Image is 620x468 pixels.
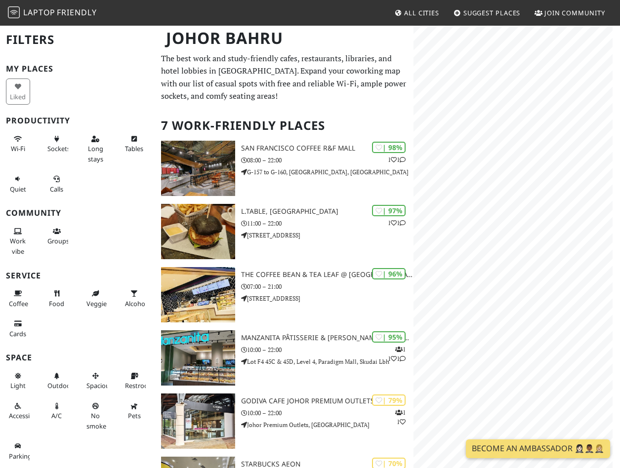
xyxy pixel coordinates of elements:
button: Tables [122,131,146,157]
button: Parking [6,438,30,464]
span: Video/audio calls [50,185,63,194]
img: L.table, Taman Pelangi [161,204,235,259]
div: | 96% [372,268,406,279]
p: 1 1 [388,155,406,164]
p: [STREET_ADDRESS] [241,231,413,240]
button: Veggie [83,285,108,312]
span: Friendly [57,7,96,18]
button: Quiet [6,171,30,197]
button: A/C [44,398,69,424]
span: Long stays [88,144,103,163]
button: Sockets [44,131,69,157]
h3: My Places [6,64,149,74]
span: Restroom [125,381,154,390]
p: Johor Premium Outlets, [GEOGRAPHIC_DATA] [241,420,413,429]
h3: The Coffee Bean & Tea Leaf @ [GEOGRAPHIC_DATA] [241,271,413,279]
span: Quiet [10,185,26,194]
button: Spacious [83,368,108,394]
p: 1 1 [388,218,406,228]
p: 11:00 – 22:00 [241,219,413,228]
span: Alcohol [125,299,147,308]
a: Godiva Cafe Johor Premium Outlets | 79% 11 Godiva Cafe Johor Premium Outlets 10:00 – 22:00 Johor ... [155,393,413,449]
a: San Francisco Coffee R&F Mall | 98% 11 San Francisco Coffee R&F Mall 08:00 – 22:00 G-157 to G-160... [155,141,413,196]
a: Become an Ambassador 🤵🏻‍♀️🤵🏾‍♂️🤵🏼‍♀️ [466,439,610,458]
h2: Filters [6,25,149,55]
span: Smoke free [86,411,106,430]
a: LaptopFriendly LaptopFriendly [8,4,97,22]
span: People working [10,236,26,255]
h3: Manzanita Pâtisserie & [PERSON_NAME] @ Paradigm Mall JB [241,334,413,342]
button: No smoke [83,398,108,434]
p: Lot F4 45C & 45D, Level 4, Paradigm Mall, Skudai Lbh [241,357,413,366]
button: Coffee [6,285,30,312]
span: All Cities [404,8,439,17]
p: 1 1 [395,408,406,427]
img: San Francisco Coffee R&F Mall [161,141,235,196]
div: | 98% [372,142,406,153]
span: Stable Wi-Fi [11,144,25,153]
button: Outdoor [44,368,69,394]
p: 10:00 – 22:00 [241,408,413,418]
span: Parking [9,452,32,461]
p: 07:00 – 21:00 [241,282,413,291]
button: Pets [122,398,146,424]
div: | 95% [372,331,406,343]
div: | 79% [372,394,406,406]
span: Food [49,299,64,308]
h3: Space [6,353,149,362]
p: The best work and study-friendly cafes, restaurants, libraries, and hotel lobbies in [GEOGRAPHIC_... [161,52,408,103]
div: | 97% [372,205,406,216]
button: Long stays [83,131,108,167]
span: Credit cards [9,329,26,338]
a: All Cities [390,4,443,22]
span: Join Community [544,8,605,17]
p: G-157 to G-160, [GEOGRAPHIC_DATA], [GEOGRAPHIC_DATA] [241,167,413,177]
button: Restroom [122,368,146,394]
p: 08:00 – 22:00 [241,156,413,165]
h2: 7 Work-Friendly Places [161,111,408,141]
button: Light [6,368,30,394]
p: [STREET_ADDRESS] [241,294,413,303]
h3: Productivity [6,116,149,125]
span: Air conditioned [51,411,62,420]
span: Veggie [86,299,107,308]
button: Wi-Fi [6,131,30,157]
a: Manzanita Pâtisserie & Boulangerie @ Paradigm Mall JB | 95% 111 Manzanita Pâtisserie & [PERSON_NA... [155,330,413,386]
p: 10:00 – 22:00 [241,345,413,354]
a: The Coffee Bean & Tea Leaf @ Gleneagles Hospital Medini | 96% The Coffee Bean & Tea Leaf @ [GEOGR... [155,267,413,322]
span: Group tables [47,236,69,245]
h1: Johor Bahru [158,25,412,52]
button: Calls [44,171,69,197]
button: Cards [6,315,30,342]
button: Accessible [6,398,30,424]
a: L.table, Taman Pelangi | 97% 11 L.table, [GEOGRAPHIC_DATA] 11:00 – 22:00 [STREET_ADDRESS] [155,204,413,259]
span: Accessible [9,411,39,420]
h3: Service [6,271,149,280]
span: Suggest Places [463,8,521,17]
img: The Coffee Bean & Tea Leaf @ Gleneagles Hospital Medini [161,267,235,322]
a: Suggest Places [450,4,525,22]
h3: Community [6,208,149,218]
h3: San Francisco Coffee R&F Mall [241,144,413,153]
button: Work vibe [6,223,30,259]
img: Godiva Cafe Johor Premium Outlets [161,393,235,449]
span: Coffee [9,299,28,308]
img: LaptopFriendly [8,6,20,18]
span: Power sockets [47,144,70,153]
span: Laptop [23,7,55,18]
span: Work-friendly tables [125,144,143,153]
span: Pet friendly [128,411,141,420]
h3: Godiva Cafe Johor Premium Outlets [241,397,413,405]
a: Join Community [531,4,609,22]
button: Alcohol [122,285,146,312]
button: Groups [44,223,69,249]
button: Food [44,285,69,312]
h3: L.table, [GEOGRAPHIC_DATA] [241,207,413,216]
span: Natural light [10,381,26,390]
img: Manzanita Pâtisserie & Boulangerie @ Paradigm Mall JB [161,330,235,386]
span: Outdoor area [47,381,73,390]
span: Spacious [86,381,113,390]
p: 1 1 1 [388,345,406,363]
